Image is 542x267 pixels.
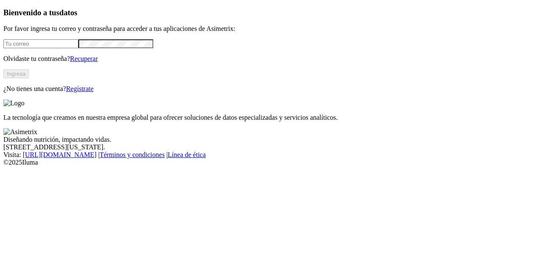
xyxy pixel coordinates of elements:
[59,8,77,17] span: datos
[66,85,94,92] a: Regístrate
[3,151,539,159] div: Visita : | |
[3,143,539,151] div: [STREET_ADDRESS][US_STATE].
[70,55,98,62] a: Recuperar
[23,151,97,158] a: [URL][DOMAIN_NAME]
[3,99,25,107] img: Logo
[3,159,539,166] div: © 2025 Iluma
[100,151,165,158] a: Términos y condiciones
[3,55,539,63] p: Olvidaste tu contraseña?
[3,85,539,93] p: ¿No tienes una cuenta?
[3,69,29,78] button: Ingresa
[3,39,78,48] input: Tu correo
[3,114,539,121] p: La tecnología que creamos en nuestra empresa global para ofrecer soluciones de datos especializad...
[3,8,539,17] h3: Bienvenido a tus
[3,128,37,136] img: Asimetrix
[3,25,539,33] p: Por favor ingresa tu correo y contraseña para acceder a tus aplicaciones de Asimetrix:
[3,136,539,143] div: Diseñando nutrición, impactando vidas.
[168,151,206,158] a: Línea de ética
